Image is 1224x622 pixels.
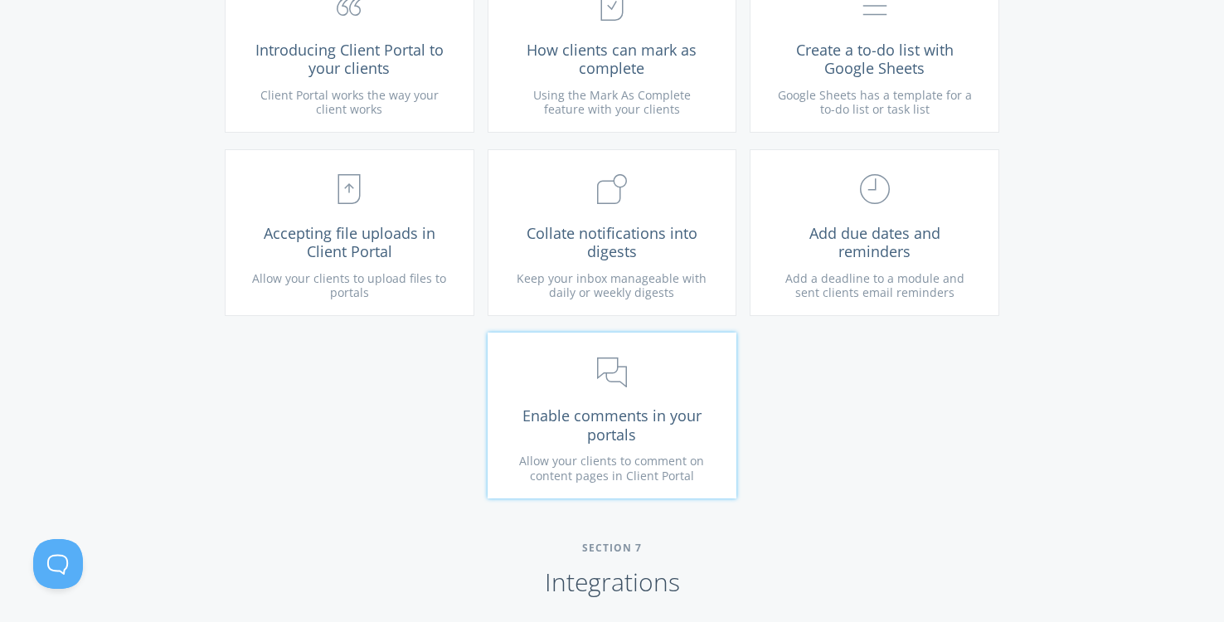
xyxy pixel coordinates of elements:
[785,270,964,301] span: Add a deadline to a module and sent clients email reminders
[513,406,712,444] span: Enable comments in your portals
[513,41,712,78] span: How clients can mark as complete
[33,539,83,589] iframe: Toggle Customer Support
[775,224,974,261] span: Add due dates and reminders
[225,149,474,316] a: Accepting file uploads in Client Portal Allow your clients to upload files to portals
[533,87,691,118] span: Using the Mark As Complete feature with your clients
[250,224,449,261] span: Accepting file uploads in Client Portal
[519,453,704,484] span: Allow your clients to comment on content pages in Client Portal
[750,149,999,316] a: Add due dates and reminders Add a deadline to a module and sent clients email reminders
[778,87,972,118] span: Google Sheets has a template for a to-do list or task list
[260,87,439,118] span: Client Portal works the way your client works
[250,41,449,78] span: Introducing Client Portal to your clients
[488,333,737,499] a: Enable comments in your portals Allow your clients to comment on content pages in Client Portal
[513,224,712,261] span: Collate notifications into digests
[775,41,974,78] span: Create a to-do list with Google Sheets
[488,149,737,316] a: Collate notifications into digests Keep your inbox manageable with daily or weekly digests
[517,270,707,301] span: Keep your inbox manageable with daily or weekly digests
[252,270,446,301] span: Allow your clients to upload files to portals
